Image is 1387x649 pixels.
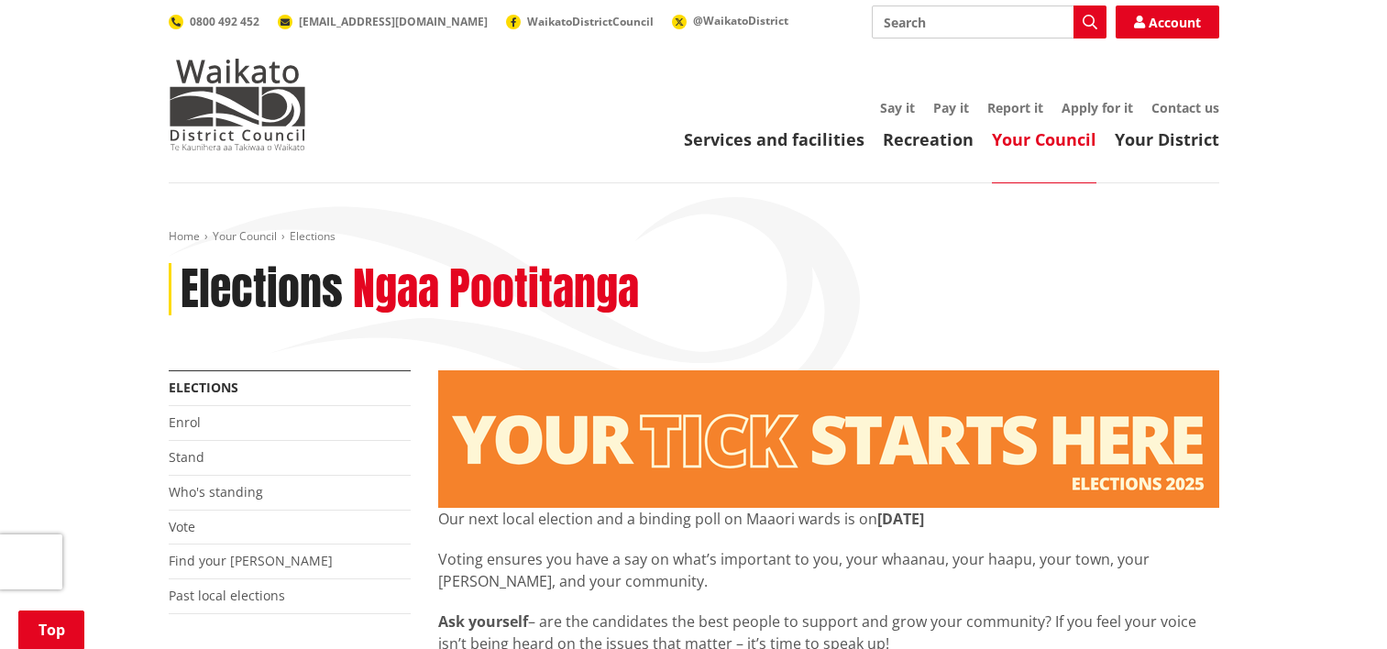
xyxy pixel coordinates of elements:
a: Your Council [213,228,277,244]
img: Elections - Website banner [438,370,1219,508]
span: WaikatoDistrictCouncil [527,14,654,29]
a: Account [1116,5,1219,38]
h2: Ngaa Pootitanga [353,263,639,316]
h1: Elections [181,263,343,316]
a: Who's standing [169,483,263,500]
a: Say it [880,99,915,116]
input: Search input [872,5,1106,38]
a: Enrol [169,413,201,431]
strong: Ask yourself [438,611,528,632]
span: Elections [290,228,336,244]
a: Stand [169,448,204,466]
span: 0800 492 452 [190,14,259,29]
nav: breadcrumb [169,229,1219,245]
a: Vote [169,518,195,535]
a: Report it [987,99,1043,116]
a: Past local elections [169,587,285,604]
strong: [DATE] [877,509,924,529]
span: [EMAIL_ADDRESS][DOMAIN_NAME] [299,14,488,29]
a: Elections [169,379,238,396]
a: Services and facilities [684,128,864,150]
p: Voting ensures you have a say on what’s important to you, your whaanau, your haapu, your town, yo... [438,548,1219,592]
a: WaikatoDistrictCouncil [506,14,654,29]
a: [EMAIL_ADDRESS][DOMAIN_NAME] [278,14,488,29]
a: Your District [1115,128,1219,150]
img: Waikato District Council - Te Kaunihera aa Takiwaa o Waikato [169,59,306,150]
p: Our next local election and a binding poll on Maaori wards is on [438,508,1219,530]
a: Contact us [1151,99,1219,116]
a: 0800 492 452 [169,14,259,29]
a: Home [169,228,200,244]
a: Pay it [933,99,969,116]
a: Your Council [992,128,1096,150]
a: Top [18,610,84,649]
a: @WaikatoDistrict [672,13,788,28]
a: Recreation [883,128,974,150]
a: Find your [PERSON_NAME] [169,552,333,569]
span: @WaikatoDistrict [693,13,788,28]
a: Apply for it [1062,99,1133,116]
